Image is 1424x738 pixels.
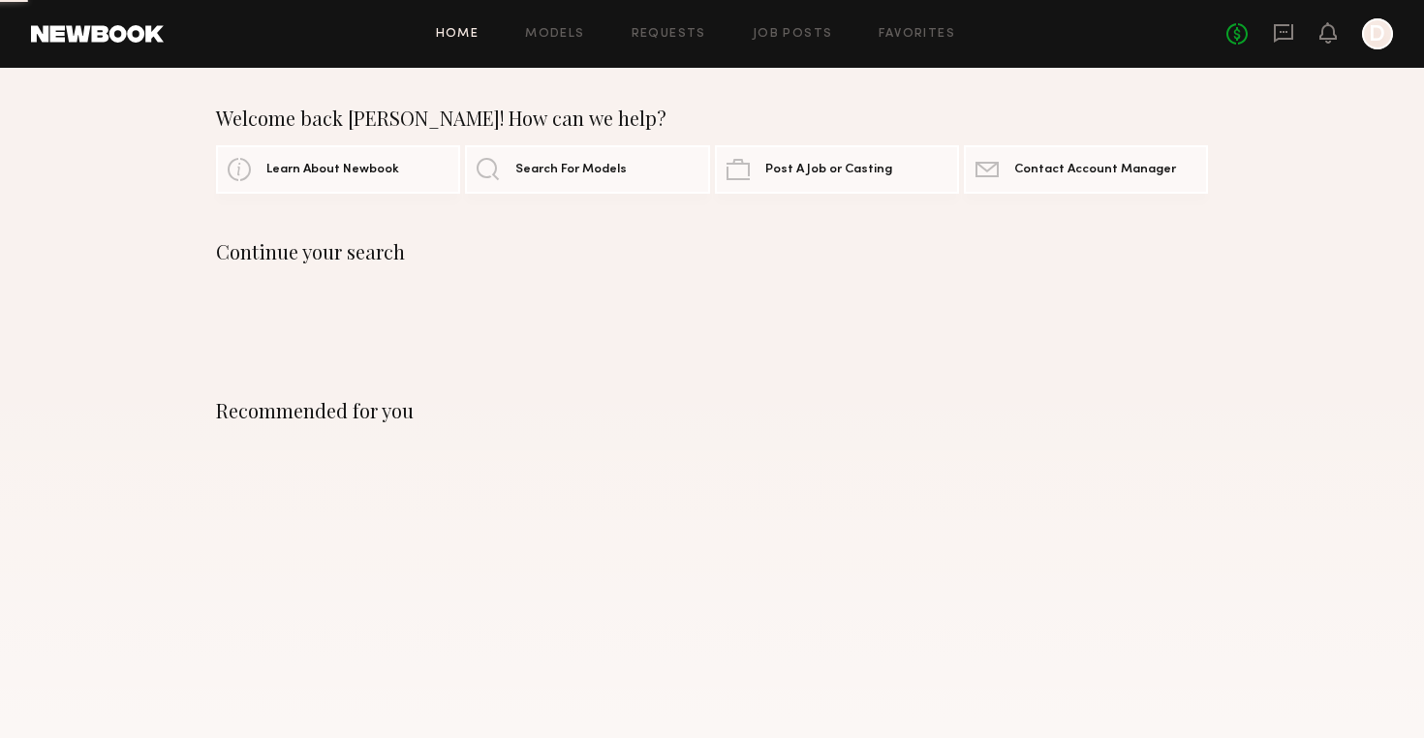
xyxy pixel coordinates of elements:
[216,145,460,194] a: Learn About Newbook
[266,164,399,176] span: Learn About Newbook
[465,145,709,194] a: Search For Models
[879,28,955,41] a: Favorites
[964,145,1208,194] a: Contact Account Manager
[216,240,1208,263] div: Continue your search
[1362,18,1393,49] a: D
[515,164,627,176] span: Search For Models
[765,164,892,176] span: Post A Job or Casting
[753,28,833,41] a: Job Posts
[216,107,1208,130] div: Welcome back [PERSON_NAME]! How can we help?
[1014,164,1176,176] span: Contact Account Manager
[715,145,959,194] a: Post A Job or Casting
[632,28,706,41] a: Requests
[525,28,584,41] a: Models
[216,399,1208,422] div: Recommended for you
[436,28,480,41] a: Home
